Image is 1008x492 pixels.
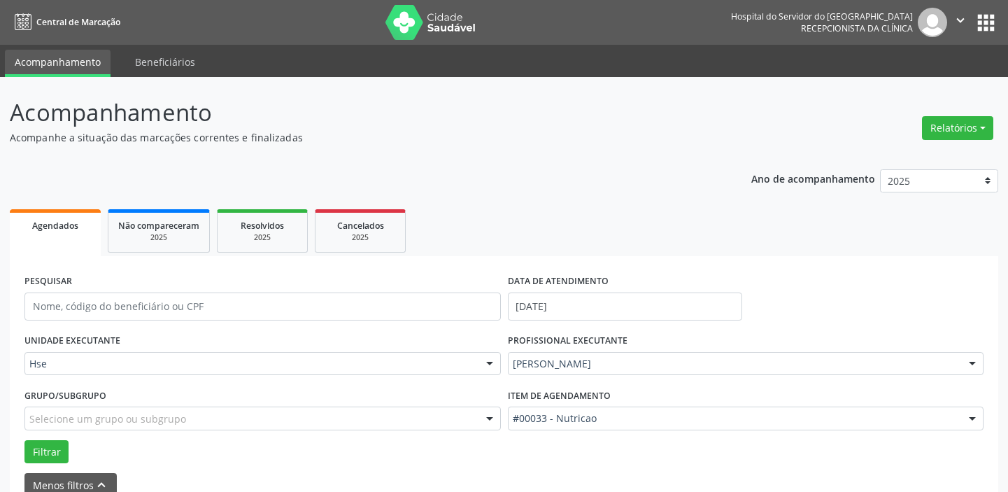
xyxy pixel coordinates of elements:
label: Item de agendamento [508,385,611,407]
label: PESQUISAR [24,271,72,293]
button: Filtrar [24,440,69,464]
span: Hse [29,357,472,371]
label: Grupo/Subgrupo [24,385,106,407]
p: Ano de acompanhamento [751,169,875,187]
span: #00033 - Nutricao [513,412,956,426]
label: DATA DE ATENDIMENTO [508,271,609,293]
input: Nome, código do beneficiário ou CPF [24,293,501,321]
input: Selecione um intervalo [508,293,742,321]
div: 2025 [325,232,395,243]
div: 2025 [227,232,297,243]
button:  [947,8,974,37]
label: PROFISSIONAL EXECUTANTE [508,330,627,352]
p: Acompanhe a situação das marcações correntes e finalizadas [10,130,702,145]
i:  [953,13,968,28]
span: Não compareceram [118,220,199,232]
span: [PERSON_NAME] [513,357,956,371]
span: Resolvidos [241,220,284,232]
span: Agendados [32,220,78,232]
p: Acompanhamento [10,95,702,130]
a: Beneficiários [125,50,205,74]
span: Selecione um grupo ou subgrupo [29,412,186,426]
button: Relatórios [922,116,993,140]
span: Cancelados [337,220,384,232]
label: UNIDADE EXECUTANTE [24,330,120,352]
div: 2025 [118,232,199,243]
span: Recepcionista da clínica [801,22,913,34]
div: Hospital do Servidor do [GEOGRAPHIC_DATA] [731,10,913,22]
button: apps [974,10,998,35]
img: img [918,8,947,37]
span: Central de Marcação [36,16,120,28]
a: Acompanhamento [5,50,111,77]
a: Central de Marcação [10,10,120,34]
